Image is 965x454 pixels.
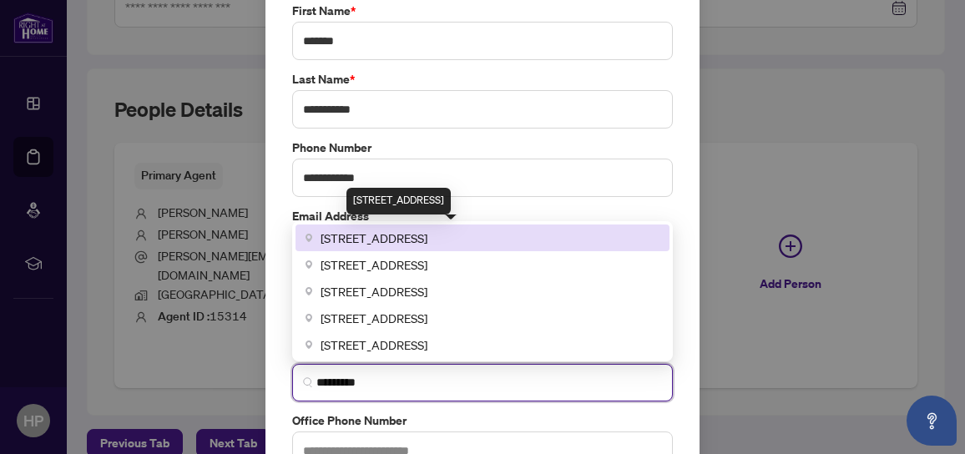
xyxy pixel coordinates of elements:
span: [STREET_ADDRESS] [321,255,427,274]
img: search_icon [303,377,313,387]
span: [STREET_ADDRESS] [321,229,427,247]
label: Office Phone Number [292,411,673,430]
label: Phone Number [292,139,673,157]
span: [STREET_ADDRESS] [321,282,427,300]
span: [STREET_ADDRESS] [321,309,427,327]
span: [STREET_ADDRESS] [321,335,427,354]
label: Last Name [292,70,673,88]
label: Email Address [292,207,673,225]
div: [STREET_ADDRESS] [346,188,451,214]
label: First Name [292,2,673,20]
button: Open asap [907,396,957,446]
